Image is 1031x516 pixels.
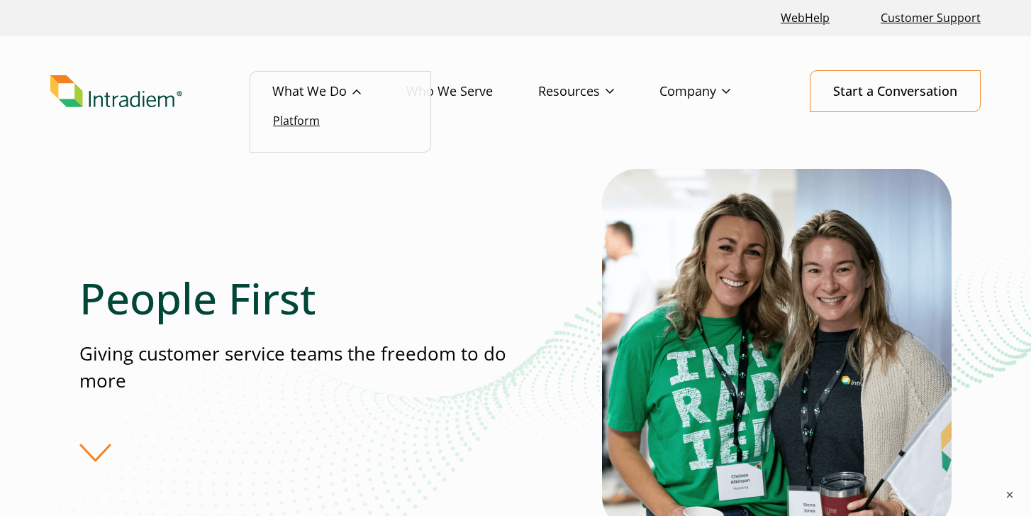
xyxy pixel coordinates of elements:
a: Start a Conversation [810,70,981,112]
a: Link opens in a new window [775,3,835,33]
a: Who We Serve [406,71,538,112]
a: Platform [273,113,320,128]
a: Link to homepage of Intradiem [50,75,272,108]
a: Resources [538,71,659,112]
h1: People First [79,273,515,324]
img: Intradiem [50,75,182,108]
a: Customer Support [875,3,986,33]
p: Giving customer service teams the freedom to do more [79,341,515,394]
a: What We Do [272,71,406,112]
button: × [1003,488,1017,502]
a: Company [659,71,776,112]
